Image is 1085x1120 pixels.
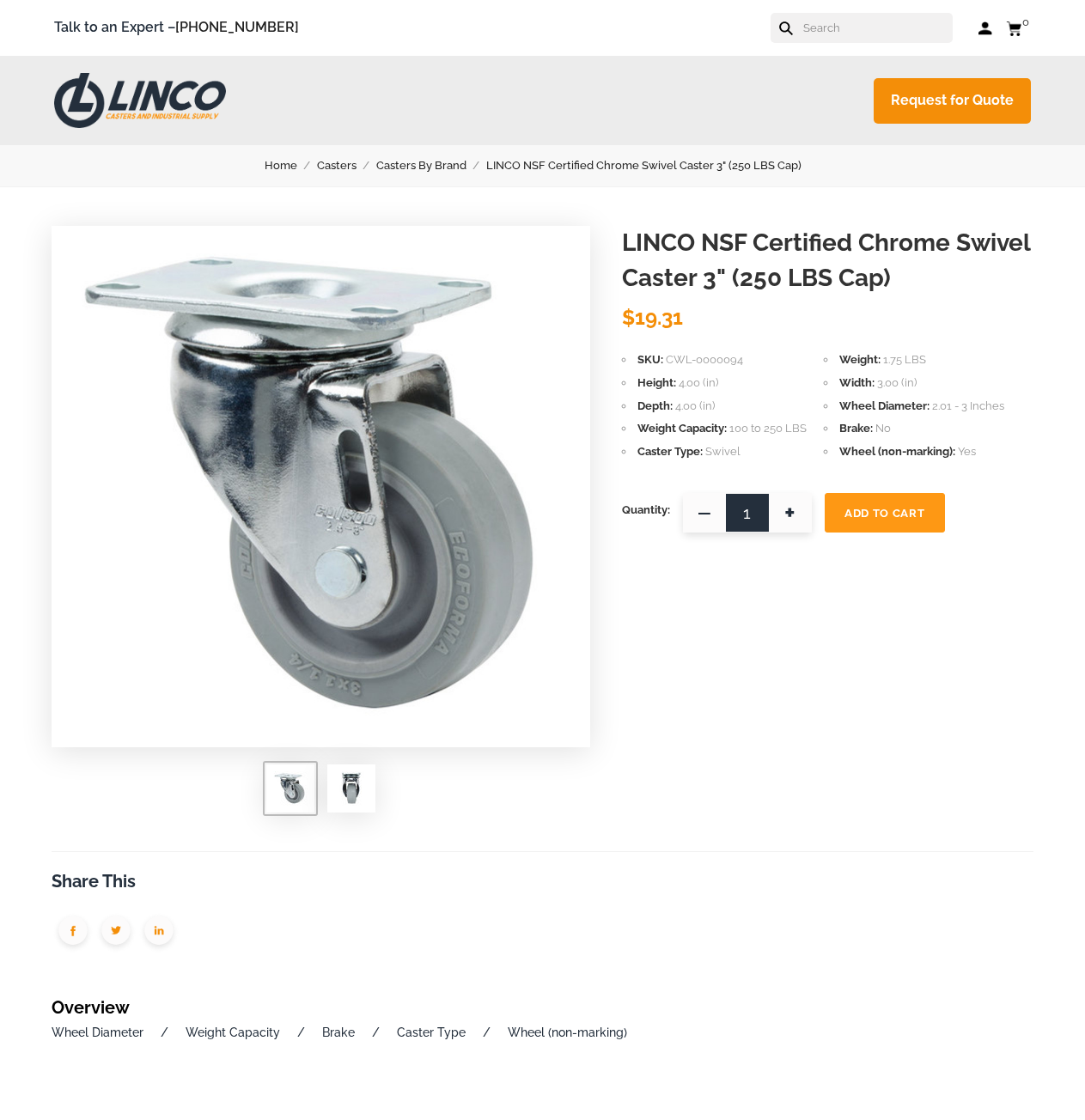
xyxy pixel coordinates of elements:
[265,156,317,175] a: Home
[839,399,930,412] span: Wheel Diameter
[622,493,670,527] span: Quantity
[932,399,1004,412] span: 2.01 - 3 Inches
[666,353,743,366] span: CWL-0000094
[1022,15,1029,28] span: 0
[637,399,673,412] span: Depth
[186,1026,280,1039] a: Weight Capacity
[622,226,1033,295] h1: LINCO NSF Certified Chrome Swivel Caster 3" (250 LBS Cap)
[508,1026,627,1039] a: Wheel (non-marking)
[273,771,308,806] img: LINCO NSF Certified Chrome Swivel Caster 3" (250 LBS Cap)
[675,399,715,412] span: 4.00 (in)
[161,1026,168,1039] a: /
[825,493,945,533] button: Add To Cart
[978,20,993,37] a: Log in
[802,13,953,43] input: Search
[397,1026,466,1039] a: Caster Type
[683,493,726,533] span: —
[334,771,369,806] img: LINCO NSF Certified Chrome Swivel Caster 3" (250 LBS Cap)
[839,422,873,435] span: Brake
[297,1026,305,1039] a: /
[322,1026,355,1039] a: Brake
[486,156,821,175] a: LINCO NSF Certified Chrome Swivel Caster 3" (250 LBS Cap)
[54,73,226,128] img: LINCO CASTERS & INDUSTRIAL SUPPLY
[376,156,486,175] a: Casters By Brand
[769,493,812,533] span: +
[94,911,137,954] img: group-1949.png
[705,445,741,458] span: Swivel
[54,16,299,40] span: Talk to an Expert –
[622,305,683,330] span: $19.31
[637,353,663,366] span: SKU
[637,376,676,389] span: Height
[883,353,926,366] span: 1.75 LBS
[372,1026,380,1039] a: /
[679,376,718,389] span: 4.00 (in)
[839,445,955,458] span: Wheel (non-marking)
[52,911,94,954] img: group-1950.png
[839,353,881,366] span: Weight
[175,19,299,35] a: [PHONE_NUMBER]
[958,445,976,458] span: Yes
[874,78,1031,124] a: Request for Quote
[875,422,891,435] span: No
[637,422,727,435] span: Weight Capacity
[637,445,703,458] span: Caster Type
[137,911,180,954] img: group-1951.png
[52,1026,143,1039] a: Wheel Diameter
[317,156,376,175] a: Casters
[52,869,1033,894] h3: Share This
[483,1026,491,1039] a: /
[729,422,807,435] span: 100 to 250 LBS
[844,507,924,520] span: Add To Cart
[52,997,130,1018] a: Overview
[63,226,578,741] img: LINCO NSF Certified Chrome Swivel Caster 3" (250 LBS Cap)
[1006,17,1031,39] a: 0
[877,376,917,389] span: 3.00 (in)
[839,376,875,389] span: Width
